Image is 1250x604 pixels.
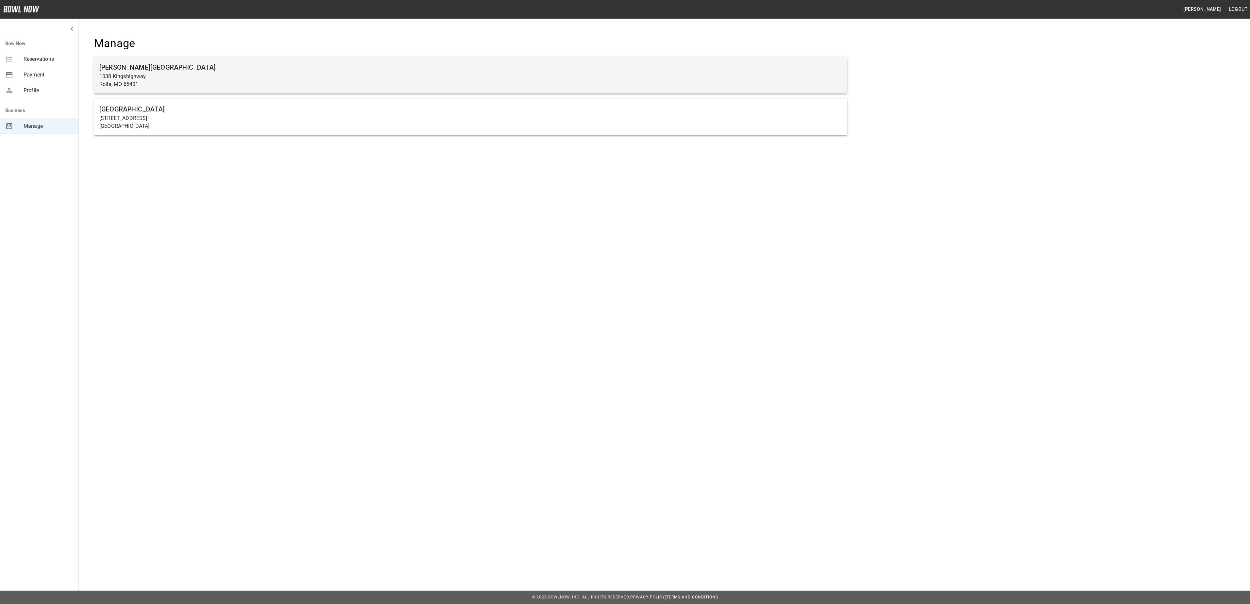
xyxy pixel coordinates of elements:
p: [GEOGRAPHIC_DATA] [99,122,842,130]
img: logo [3,6,39,12]
p: 1038 Kingshighway [99,73,842,80]
span: Profile [24,87,73,94]
a: Terms and Conditions [666,595,718,599]
span: Payment [24,71,73,79]
p: [STREET_ADDRESS] [99,114,842,122]
a: Privacy Policy [630,595,665,599]
p: Rolla, MO 65401 [99,80,842,88]
h6: [PERSON_NAME][GEOGRAPHIC_DATA] [99,62,842,73]
button: Logout [1226,3,1250,15]
button: [PERSON_NAME] [1181,3,1224,15]
span: © 2022 BowlNow, Inc. All Rights Reserved. [532,595,630,599]
span: Manage [24,122,73,130]
span: Reservations [24,55,73,63]
h4: Manage [94,37,847,50]
h6: [GEOGRAPHIC_DATA] [99,104,842,114]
